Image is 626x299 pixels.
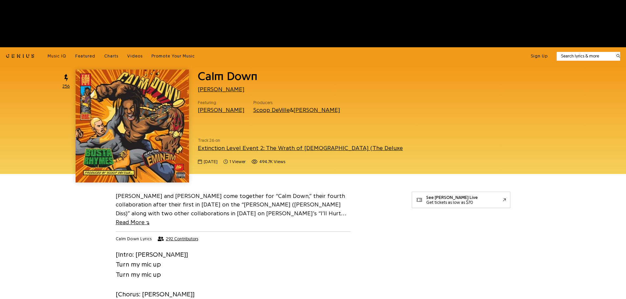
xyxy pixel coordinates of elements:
[62,83,70,90] span: 256
[198,107,244,113] a: [PERSON_NAME]
[151,53,195,59] a: Promote Your Music
[166,236,198,242] span: 292 Contributors
[127,54,143,58] span: Videos
[412,192,510,208] a: See [PERSON_NAME] LiveGet tickets as low as $70
[198,86,244,92] a: [PERSON_NAME]
[116,219,150,225] span: Read More
[259,159,285,165] span: 494.7K views
[158,236,198,242] button: 292 Contributors
[76,70,189,182] img: Cover art for Calm Down by Busta Rhymes
[116,193,346,225] a: [PERSON_NAME] and [PERSON_NAME] come together for “Calm Down,” their fourth collaboration after t...
[557,53,612,59] input: Search lyrics & more
[204,159,218,165] span: [DATE]
[426,200,478,205] div: Get tickets as low as $70
[253,106,340,114] div: &
[198,70,257,82] span: Calm Down
[223,159,245,165] span: 1 viewer
[531,53,548,59] button: Sign Up
[253,107,290,113] a: Scoop DeVille
[251,159,285,165] span: 494,657 views
[127,53,143,59] a: Videos
[48,53,66,59] a: Music IQ
[198,145,429,151] a: Extinction Level Event 2: The Wrath of [DEMOGRAPHIC_DATA] (The Deluxe Edition)
[75,54,95,58] span: Featured
[229,159,245,165] span: 1 viewer
[75,53,95,59] a: Featured
[116,236,152,242] h2: Calm Down Lyrics
[293,107,340,113] a: [PERSON_NAME]
[48,54,66,58] span: Music IQ
[253,99,340,106] span: Producers
[198,99,244,106] span: Featuring
[426,195,478,200] div: See [PERSON_NAME] Live
[198,137,403,144] span: Track 26 on
[104,53,118,59] a: Charts
[151,54,195,58] span: Promote Your Music
[104,54,118,58] span: Charts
